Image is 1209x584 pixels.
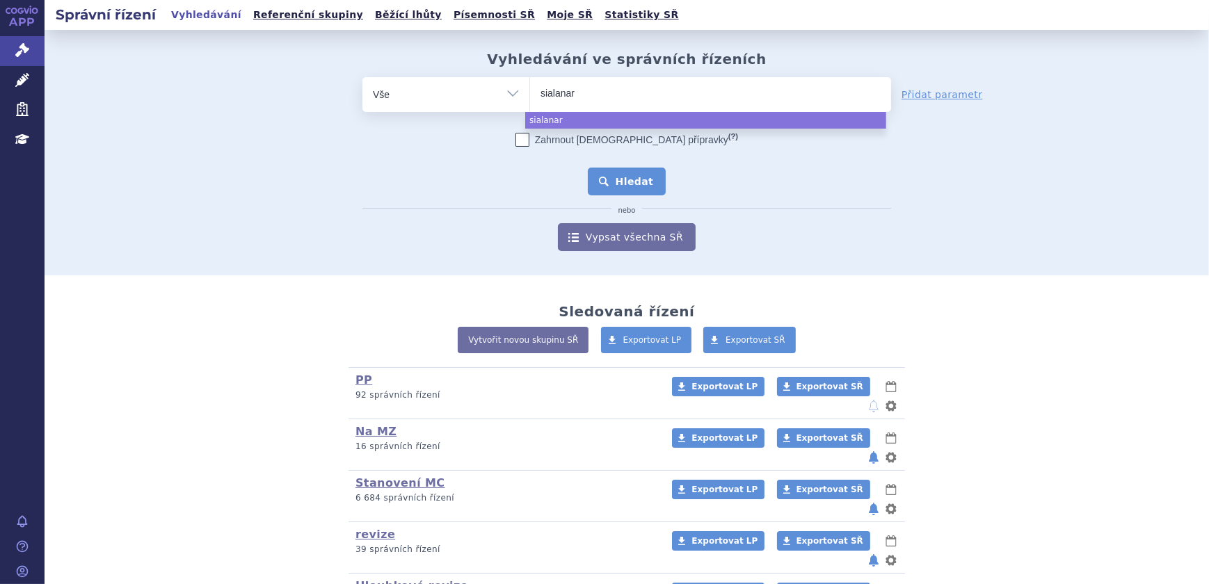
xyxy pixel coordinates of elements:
[867,449,881,466] button: notifikace
[249,6,367,24] a: Referenční skupiny
[691,536,758,546] span: Exportovat LP
[884,481,898,498] button: lhůty
[458,327,589,353] a: Vytvořit novou skupinu SŘ
[796,536,863,546] span: Exportovat SŘ
[867,552,881,569] button: notifikace
[371,6,446,24] a: Běžící lhůty
[902,88,983,102] a: Přidat parametr
[45,5,167,24] h2: Správní řízení
[884,430,898,446] button: lhůty
[543,6,597,24] a: Moje SŘ
[703,327,796,353] a: Exportovat SŘ
[355,528,395,541] a: revize
[515,133,738,147] label: Zahrnout [DEMOGRAPHIC_DATA] přípravky
[726,335,785,345] span: Exportovat SŘ
[355,425,397,438] a: Na MZ
[884,378,898,395] button: lhůty
[884,398,898,414] button: nastavení
[867,398,881,414] button: notifikace
[525,112,886,129] li: sialanar
[600,6,682,24] a: Statistiky SŘ
[796,382,863,391] span: Exportovat SŘ
[777,428,870,448] a: Exportovat SŘ
[487,51,767,67] h2: Vyhledávání ve správních řízeních
[884,552,898,569] button: nastavení
[672,377,764,396] a: Exportovat LP
[601,327,692,353] a: Exportovat LP
[355,389,654,401] p: 92 správních řízení
[691,485,758,494] span: Exportovat LP
[777,377,870,396] a: Exportovat SŘ
[691,433,758,443] span: Exportovat LP
[167,6,246,24] a: Vyhledávání
[672,480,764,499] a: Exportovat LP
[884,533,898,549] button: lhůty
[611,206,643,215] i: nebo
[777,531,870,551] a: Exportovat SŘ
[796,433,863,443] span: Exportovat SŘ
[672,531,764,551] a: Exportovat LP
[777,480,870,499] a: Exportovat SŘ
[559,303,694,320] h2: Sledovaná řízení
[355,492,654,504] p: 6 684 správních řízení
[558,223,696,251] a: Vypsat všechna SŘ
[728,132,738,141] abbr: (?)
[449,6,539,24] a: Písemnosti SŘ
[355,441,654,453] p: 16 správních řízení
[623,335,682,345] span: Exportovat LP
[884,449,898,466] button: nastavení
[355,544,654,555] p: 39 správních řízení
[796,485,863,494] span: Exportovat SŘ
[867,501,881,517] button: notifikace
[672,428,764,448] a: Exportovat LP
[355,476,445,489] a: Stanovení MC
[884,501,898,517] button: nastavení
[588,168,666,195] button: Hledat
[691,382,758,391] span: Exportovat LP
[355,373,372,387] a: PP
